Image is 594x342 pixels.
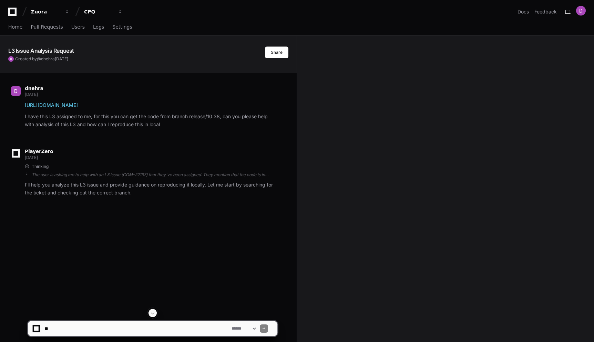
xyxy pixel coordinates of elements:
span: Thinking [32,164,49,169]
div: CPQ [84,8,114,15]
button: Feedback [534,8,557,15]
span: dnehra [25,85,43,91]
span: [DATE] [25,92,38,97]
img: ACg8ocL7nd7lGmBDw2GKD8J1trBMw4W4bEZjcuWgbWGiGkvT76sSCQ=s96-c [8,56,14,62]
a: Settings [112,19,132,35]
span: PlayerZero [25,149,53,153]
button: CPQ [81,6,125,18]
span: Users [71,25,85,29]
img: ACg8ocL7nd7lGmBDw2GKD8J1trBMw4W4bEZjcuWgbWGiGkvT76sSCQ=s96-c [576,6,586,16]
span: [DATE] [25,155,38,160]
span: [DATE] [55,56,68,61]
a: [URL][DOMAIN_NAME] [25,102,78,108]
span: Home [8,25,22,29]
a: Home [8,19,22,35]
p: I'll help you analyze this L3 issue and provide guidance on reproducing it locally. Let me start ... [25,181,277,197]
a: Logs [93,19,104,35]
a: Docs [518,8,529,15]
app-text-character-animate: L3 Issue Analysis Request [8,47,74,54]
span: Settings [112,25,132,29]
a: Users [71,19,85,35]
button: Zuora [28,6,72,18]
span: Created by [15,56,68,62]
button: Share [265,47,288,58]
p: I have this L3 assigned to me, for this you can get the code from branch release/10.38, can you p... [25,113,277,129]
img: ACg8ocL7nd7lGmBDw2GKD8J1trBMw4W4bEZjcuWgbWGiGkvT76sSCQ=s96-c [11,86,21,96]
span: @ [37,56,41,61]
span: Pull Requests [31,25,63,29]
div: The user is asking me to help with an L3 issue (COM-22197) that they've been assigned. They menti... [32,172,277,178]
div: Zuora [31,8,61,15]
span: Logs [93,25,104,29]
a: Pull Requests [31,19,63,35]
span: dnehra [41,56,55,61]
